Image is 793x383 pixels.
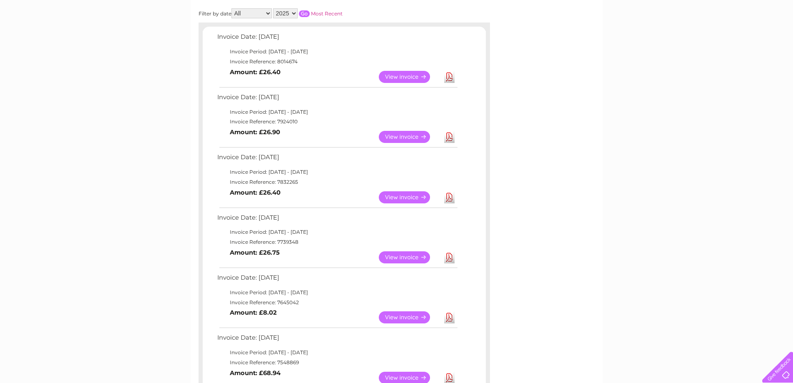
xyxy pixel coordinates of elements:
[667,35,686,42] a: Energy
[200,5,594,40] div: Clear Business is a trading name of Verastar Limited (registered in [GEOGRAPHIC_DATA] No. 3667643...
[215,57,459,67] td: Invoice Reference: 8014674
[230,128,280,136] b: Amount: £26.90
[215,152,459,167] td: Invoice Date: [DATE]
[230,189,281,196] b: Amount: £26.40
[215,332,459,348] td: Invoice Date: [DATE]
[379,191,440,203] a: View
[199,8,417,18] div: Filter by date
[230,68,281,76] b: Amount: £26.40
[215,47,459,57] td: Invoice Period: [DATE] - [DATE]
[379,251,440,263] a: View
[230,369,281,377] b: Amount: £68.94
[215,237,459,247] td: Invoice Reference: 7739348
[444,71,455,83] a: Download
[215,288,459,298] td: Invoice Period: [DATE] - [DATE]
[215,117,459,127] td: Invoice Reference: 7924010
[215,167,459,177] td: Invoice Period: [DATE] - [DATE]
[444,131,455,143] a: Download
[215,298,459,308] td: Invoice Reference: 7645042
[444,311,455,323] a: Download
[215,212,459,228] td: Invoice Date: [DATE]
[766,35,785,42] a: Log out
[215,177,459,187] td: Invoice Reference: 7832265
[215,272,459,288] td: Invoice Date: [DATE]
[379,131,440,143] a: View
[215,107,459,117] td: Invoice Period: [DATE] - [DATE]
[230,249,280,256] b: Amount: £26.75
[691,35,716,42] a: Telecoms
[738,35,758,42] a: Contact
[215,31,459,47] td: Invoice Date: [DATE]
[646,35,662,42] a: Water
[28,22,70,47] img: logo.png
[215,227,459,237] td: Invoice Period: [DATE] - [DATE]
[215,348,459,358] td: Invoice Period: [DATE] - [DATE]
[230,309,277,316] b: Amount: £8.02
[215,358,459,368] td: Invoice Reference: 7548869
[444,191,455,203] a: Download
[215,92,459,107] td: Invoice Date: [DATE]
[379,71,440,83] a: View
[444,251,455,263] a: Download
[311,10,343,17] a: Most Recent
[721,35,733,42] a: Blog
[379,311,440,323] a: View
[636,4,694,15] a: 0333 014 3131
